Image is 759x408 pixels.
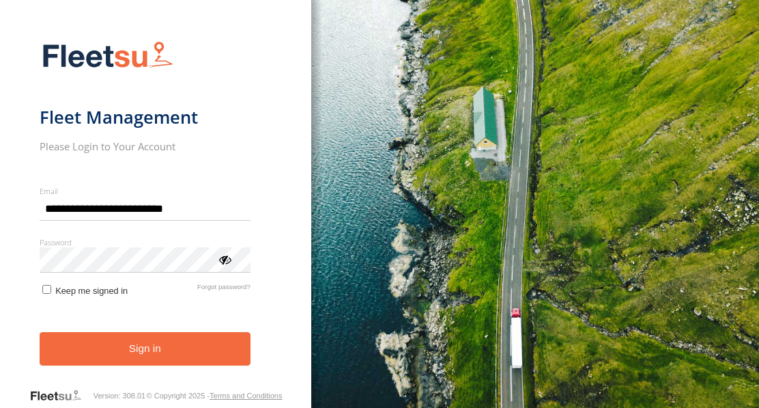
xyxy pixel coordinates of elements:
button: Sign in [40,332,250,366]
h2: Please Login to Your Account [40,139,250,153]
input: Keep me signed in [42,285,51,294]
a: Terms and Conditions [210,392,282,400]
div: Version: 308.01 [94,392,145,400]
label: Password [40,237,250,247]
div: ViewPassword [218,252,231,266]
a: Visit our Website [29,389,92,403]
a: Forgot password? [197,283,250,296]
img: Fleetsu [40,38,176,73]
h1: Fleet Management [40,106,250,128]
form: main [40,33,272,387]
span: Keep me signed in [55,286,128,296]
div: © Copyright 2025 - [147,392,283,400]
label: Email [40,186,250,196]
